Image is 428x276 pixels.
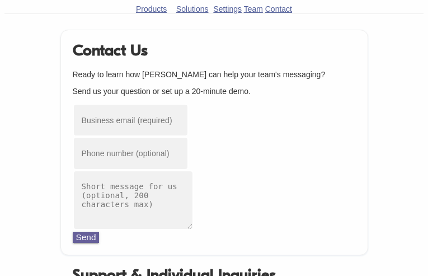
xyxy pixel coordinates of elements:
[176,4,209,13] a: Solutions
[136,4,167,13] a: Products
[73,70,356,79] p: Ready to learn how [PERSON_NAME] can help your team's messaging?
[73,87,356,96] p: Send us your question or set up a 20-minute demo.
[244,4,263,13] a: Team
[73,232,100,243] button: Send
[73,41,356,59] h1: Contact Us
[73,104,189,137] input: Business email (required)
[73,137,189,170] input: Phone number (optional)
[213,4,242,13] a: Settings
[265,4,292,13] a: Contact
